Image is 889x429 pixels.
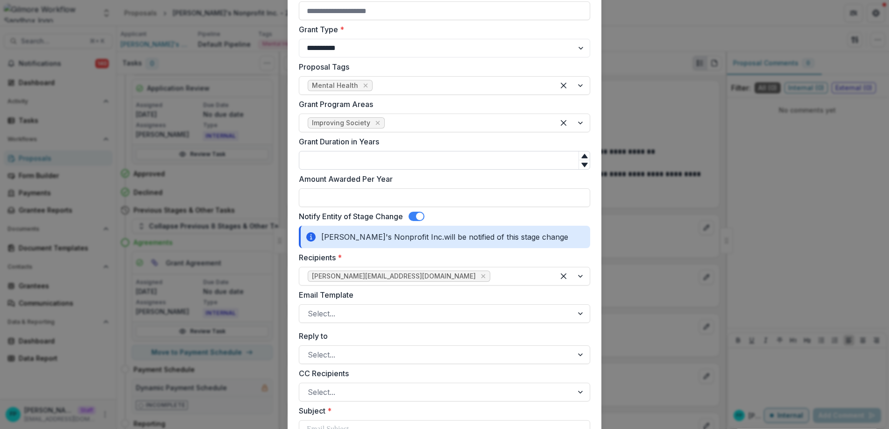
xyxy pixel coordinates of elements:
label: Grant Program Areas [299,99,585,110]
label: Reply to [299,330,585,342]
span: [PERSON_NAME][EMAIL_ADDRESS][DOMAIN_NAME] [312,272,476,280]
div: Clear selected options [556,78,571,93]
div: Remove Improving Society [373,118,382,128]
label: Proposal Tags [299,61,585,72]
label: Grant Duration in Years [299,136,585,147]
label: Email Template [299,289,585,300]
label: CC Recipients [299,368,585,379]
label: Amount Awarded Per Year [299,173,585,185]
div: Clear selected options [556,115,571,130]
div: [PERSON_NAME]'s Nonprofit Inc. will be notified of this stage change [299,226,590,248]
label: Subject [299,405,585,416]
label: Notify Entity of Stage Change [299,211,403,222]
span: Improving Society [312,119,370,127]
span: Mental Health [312,82,358,90]
div: Clear selected options [556,269,571,284]
div: Remove Mental Health [361,81,370,90]
label: Grant Type [299,24,585,35]
label: Recipients [299,252,585,263]
div: Remove fanny+applicant@trytemelio.com [479,272,488,281]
